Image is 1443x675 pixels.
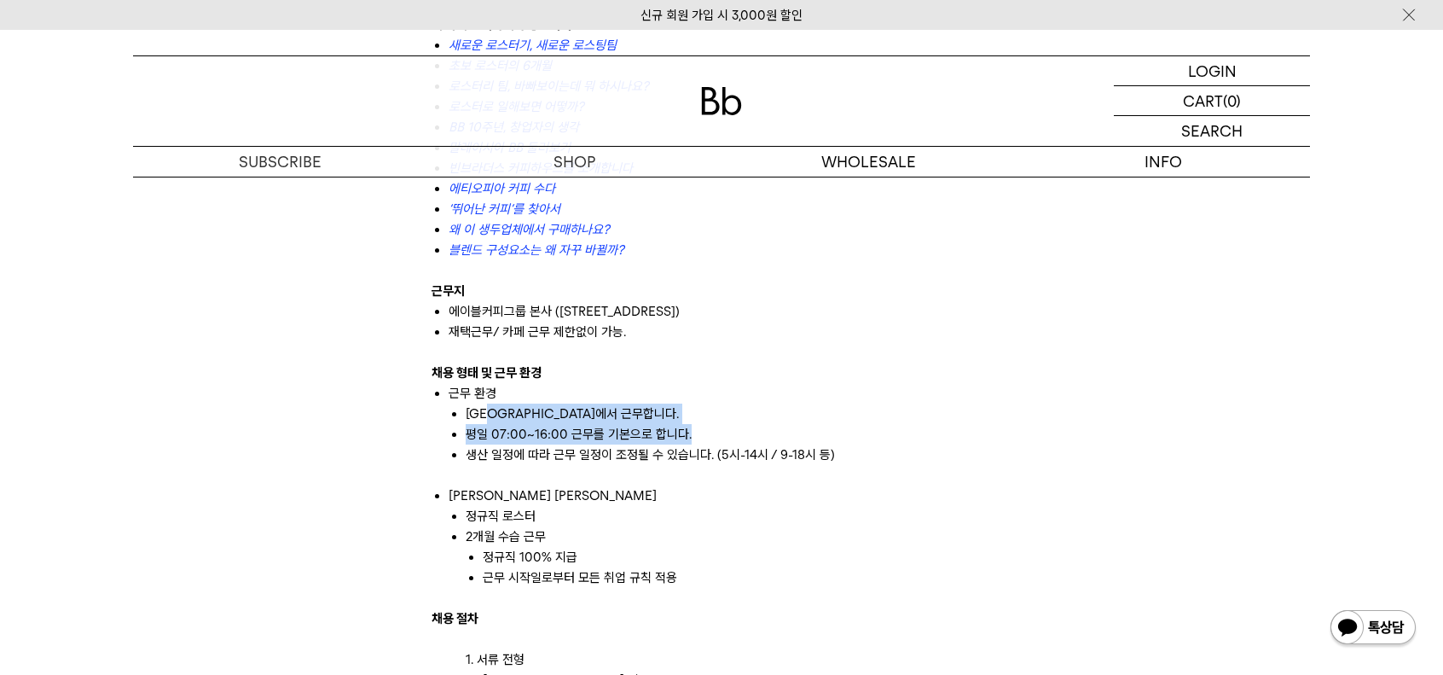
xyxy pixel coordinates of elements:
a: 블렌드 구성요소는 왜 자꾸 바뀔까? [449,242,624,258]
li: 2개월 수습 근무 [466,527,1011,588]
li: [PERSON_NAME] [PERSON_NAME] [449,486,1011,588]
li: [GEOGRAPHIC_DATA]에서 근무합니다. [466,404,1011,424]
a: 신규 회원 가입 시 3,000원 할인 [640,8,803,23]
b: 채용 절차 [432,611,478,626]
p: LOGIN [1188,56,1237,85]
p: (0) [1223,86,1241,115]
a: SUBSCRIBE [133,147,427,177]
li: 정규직 로스터 [466,506,1011,527]
li: 생산 일정에 따라 근무 일정이 조정될 수 있습니다. (5시-14시 / 9-18시 등) [466,445,1011,486]
p: 1. 서류 전형 [466,629,1011,670]
a: SHOP [427,147,721,177]
b: 근무지 [432,283,465,299]
li: 근무 환경 [449,383,1011,486]
li: 근무 시작일로부터 모든 취업 규칙 적용 [483,567,1011,588]
span: ‘ [449,201,451,217]
b: 채용 형태 및 근무 환경 [432,365,542,381]
li: 재택근무/ 카페 근무 제한없이 가능. [449,322,1011,342]
li: 정규직 100% 지급 [483,547,1011,567]
p: SEARCH [1181,116,1243,146]
a: CART (0) [1114,86,1310,116]
img: 로고 [701,87,742,115]
p: INFO [1016,147,1310,177]
a: 에티오피아 커피 수다 [449,181,555,196]
a: 뛰어난 커피’를 찾아서 [451,201,560,217]
p: WHOLESALE [721,147,1016,177]
a: 왜 이 생두업체에서 구매하나요? [449,222,610,237]
li: 에이블커피그룹 본사 ([STREET_ADDRESS]) [449,301,1011,322]
a: LOGIN [1114,56,1310,86]
li: 평일 07:00~16:00 근무를 기본으로 합니다. [466,424,1011,445]
p: CART [1183,86,1223,115]
img: 카카오톡 채널 1:1 채팅 버튼 [1329,608,1417,649]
